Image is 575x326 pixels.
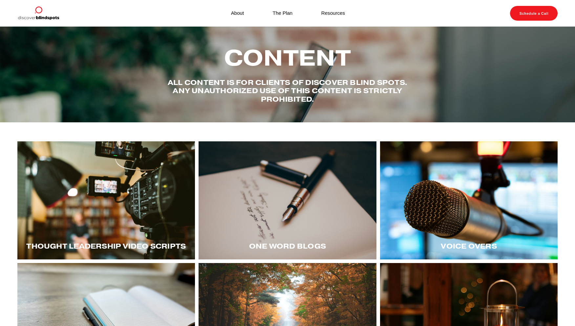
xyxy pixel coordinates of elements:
a: The Plan [273,9,292,18]
img: Discover Blind Spots [17,6,59,21]
h4: All content is for Clients of Discover Blind spots. Any unauthorized use of this content is stric... [153,78,422,103]
a: Schedule a Call [510,6,558,21]
span: One word blogs [249,242,326,251]
span: Thought LEadership Video Scripts [26,242,186,251]
h2: Content [153,46,422,70]
a: About [231,9,244,18]
a: Resources [321,9,345,18]
span: Voice Overs [441,242,497,251]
